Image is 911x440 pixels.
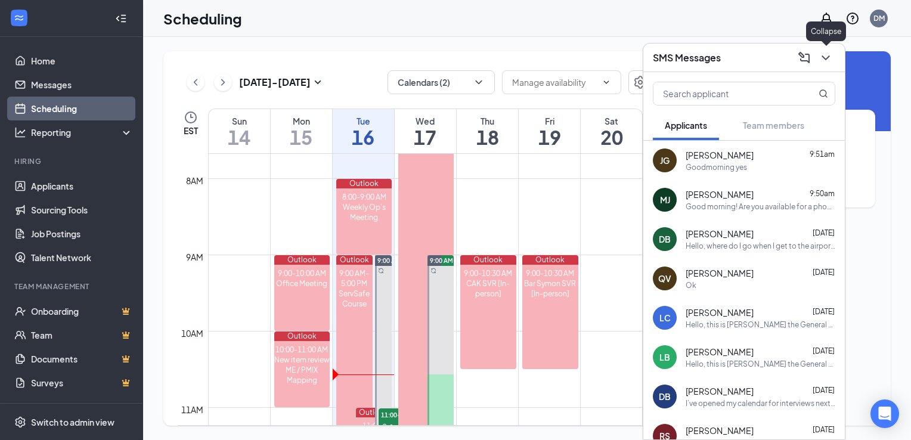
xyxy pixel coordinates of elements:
div: Sat [581,115,642,127]
div: Collapse [806,21,846,41]
svg: Settings [14,416,26,428]
div: QV [658,272,671,284]
h1: 14 [209,127,270,147]
a: Applicants [31,174,133,198]
div: MJ [660,194,670,206]
h1: 20 [581,127,642,147]
button: ChevronLeft [187,73,204,91]
div: Hello, this is [PERSON_NAME] the General Manager at [PERSON_NAME] - the job right now is very [DE... [686,320,835,330]
div: ServSafe Course [336,289,373,309]
span: [DATE] [813,386,835,395]
svg: ChevronDown [819,51,833,65]
svg: ComposeMessage [797,51,811,65]
div: DM [873,13,885,23]
span: [PERSON_NAME] [686,385,754,397]
button: ChevronRight [214,73,232,91]
svg: Settings [633,75,647,89]
button: Settings [628,70,652,94]
span: 9:00 AM-12:00 PM [377,256,430,265]
svg: WorkstreamLogo [13,12,25,24]
span: [PERSON_NAME] [686,424,754,436]
div: New item review ME / PMIX Mapping [274,355,330,385]
svg: SmallChevronDown [311,75,325,89]
div: Office Meeting [274,278,330,289]
span: [PERSON_NAME] [686,267,754,279]
div: Mon [271,115,332,127]
h1: 19 [519,127,580,147]
a: September 16, 2025 [333,109,394,153]
svg: Clock [184,110,198,125]
div: 8am [184,174,206,187]
div: Fri [519,115,580,127]
div: Outlook [336,179,392,188]
div: Thu [457,115,518,127]
span: 9:50am [810,189,835,198]
h1: 16 [333,127,394,147]
svg: MagnifyingGlass [819,89,828,98]
a: September 15, 2025 [271,109,332,153]
div: DB [659,391,671,402]
div: 9:00 AM-5:00 PM [336,268,373,289]
div: DB [659,233,671,245]
div: Weekly Op's Meeting [336,202,392,222]
a: Sourcing Tools [31,198,133,222]
div: CAK SVR [In-person] [460,278,516,299]
div: Open Intercom Messenger [870,399,899,428]
a: September 20, 2025 [581,109,642,153]
div: Ok [686,280,696,290]
svg: ChevronLeft [190,75,202,89]
div: 11am [179,403,206,416]
a: SurveysCrown [31,371,133,395]
span: EST [184,125,198,137]
h1: 18 [457,127,518,147]
h3: SMS Messages [653,51,721,64]
div: LB [659,351,670,363]
h1: 15 [271,127,332,147]
div: Hello, this is [PERSON_NAME] the General Manager at [PERSON_NAME] - the job right now is very [DE... [686,359,835,369]
span: [DATE] [813,307,835,316]
div: Outlook [336,255,373,265]
div: Switch to admin view [31,416,114,428]
div: 9:00-10:30 AM [460,268,516,278]
span: 1 [390,423,393,431]
a: Talent Network [31,246,133,269]
span: [PERSON_NAME] [686,149,754,161]
button: ChevronDown [816,48,835,67]
svg: Sync [378,268,384,274]
span: Applicants [665,120,707,131]
span: [PERSON_NAME] [686,306,754,318]
div: Goodmorning yes [686,162,747,172]
div: 10am [179,327,206,340]
svg: User [381,423,388,430]
div: 9am [184,250,206,264]
a: September 19, 2025 [519,109,580,153]
div: LC [659,312,671,324]
h1: 17 [395,127,456,147]
div: I’ve opened my calendar for interviews next week [686,398,835,408]
svg: ChevronDown [602,78,611,87]
svg: ChevronRight [217,75,229,89]
svg: Analysis [14,126,26,138]
div: Good morning! Are you available for a phone interview this afternoon? [686,202,835,212]
div: 9:00-10:00 AM [274,268,330,278]
div: Bar Symon SVR [In-person] [522,278,578,299]
span: 9:51am [810,150,835,159]
h3: [DATE] - [DATE] [239,76,311,89]
button: Calendars (2)ChevronDown [388,70,495,94]
span: [DATE] [813,268,835,277]
span: [PERSON_NAME] [686,188,754,200]
div: Outlook [356,408,392,417]
a: Scheduling [31,97,133,120]
h1: Scheduling [163,8,242,29]
span: Team members [743,120,804,131]
div: Outlook [274,331,330,341]
svg: ChevronDown [473,76,485,88]
div: 10:00-11:00 AM [274,345,330,355]
a: OnboardingCrown [31,299,133,323]
span: [PERSON_NAME] [686,346,754,358]
a: Messages [31,73,133,97]
a: TeamCrown [31,323,133,347]
svg: Collapse [115,13,127,24]
div: Reporting [31,126,134,138]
